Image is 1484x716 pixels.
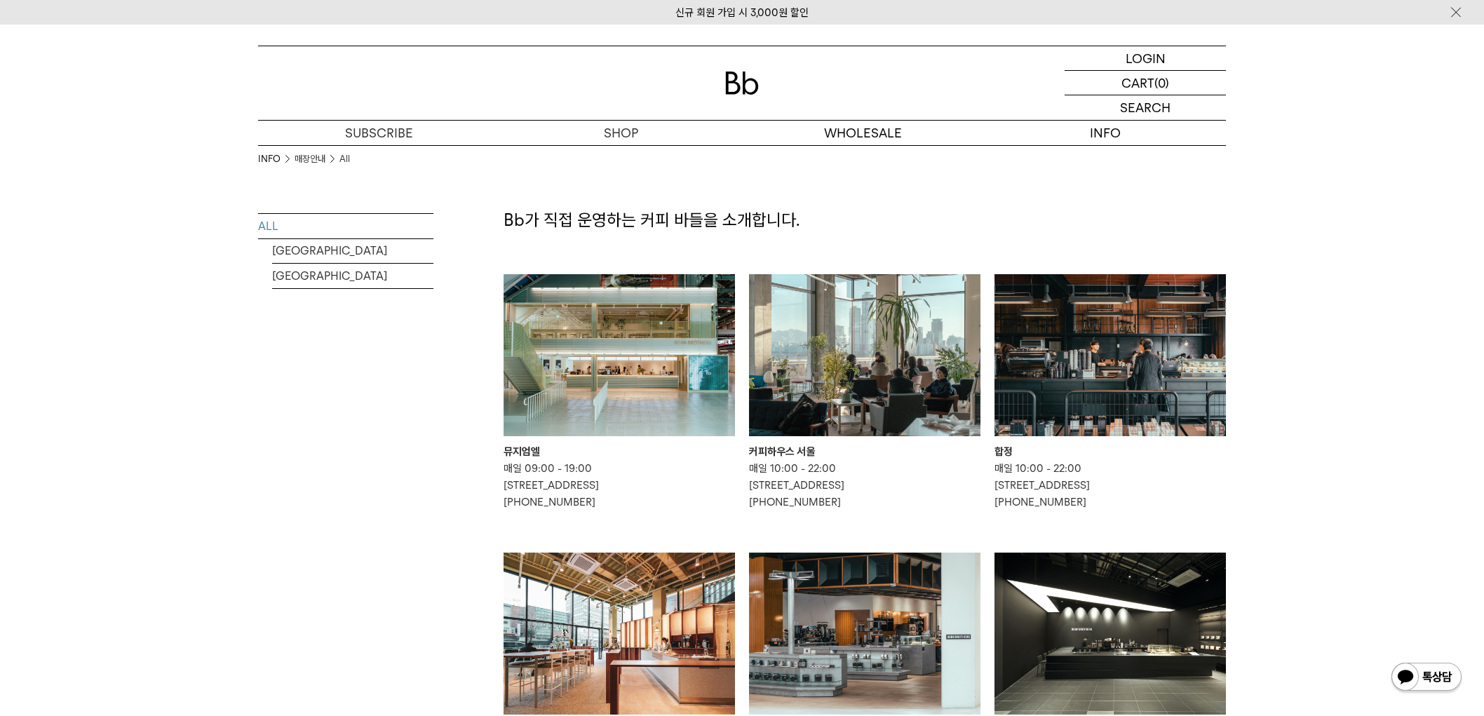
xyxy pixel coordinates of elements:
img: 커피하우스 서울 [749,274,980,436]
a: CART (0) [1065,71,1226,95]
div: 뮤지엄엘 [504,443,735,460]
a: 신규 회원 가입 시 3,000원 할인 [675,6,809,19]
img: 앨리웨이 인천 [749,553,980,715]
a: All [339,152,350,166]
div: 합정 [994,443,1226,460]
p: 매일 10:00 - 22:00 [STREET_ADDRESS] [PHONE_NUMBER] [994,460,1226,511]
a: 매장안내 [295,152,325,166]
a: LOGIN [1065,46,1226,71]
img: 뮤지엄엘 [504,274,735,436]
a: 커피하우스 서울 커피하우스 서울 매일 10:00 - 22:00[STREET_ADDRESS][PHONE_NUMBER] [749,274,980,511]
img: 결 [504,553,735,715]
a: 뮤지엄엘 뮤지엄엘 매일 09:00 - 19:00[STREET_ADDRESS][PHONE_NUMBER] [504,274,735,511]
p: 매일 10:00 - 22:00 [STREET_ADDRESS] [PHONE_NUMBER] [749,460,980,511]
img: 로고 [725,72,759,95]
a: 합정 합정 매일 10:00 - 22:00[STREET_ADDRESS][PHONE_NUMBER] [994,274,1226,511]
p: CART [1121,71,1154,95]
a: SHOP [500,121,742,145]
a: SUBSCRIBE [258,121,500,145]
p: WHOLESALE [742,121,984,145]
a: [GEOGRAPHIC_DATA] [272,238,433,263]
p: (0) [1154,71,1169,95]
a: [GEOGRAPHIC_DATA] [272,264,433,288]
p: INFO [984,121,1226,145]
p: SEARCH [1120,95,1171,120]
div: 커피하우스 서울 [749,443,980,460]
p: Bb가 직접 운영하는 커피 바들을 소개합니다. [504,208,1226,232]
img: 카카오톡 채널 1:1 채팅 버튼 [1390,661,1463,695]
p: LOGIN [1126,46,1166,70]
img: 합정 [994,274,1226,436]
a: ALL [258,214,433,238]
img: 스타필드 하남 [994,553,1226,715]
p: 매일 09:00 - 19:00 [STREET_ADDRESS] [PHONE_NUMBER] [504,460,735,511]
li: INFO [258,152,295,166]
